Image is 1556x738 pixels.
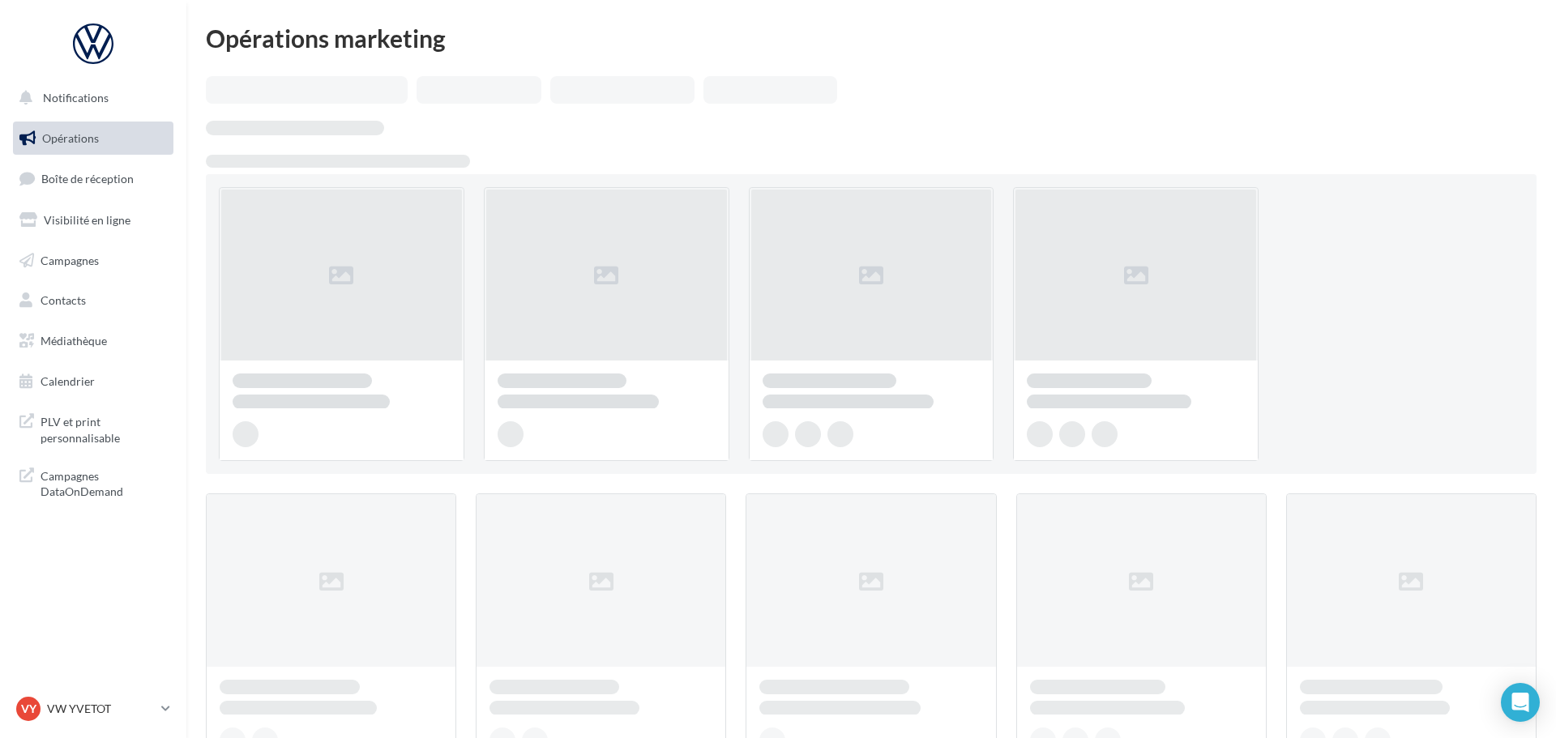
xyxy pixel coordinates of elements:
[42,131,99,145] span: Opérations
[10,365,177,399] a: Calendrier
[47,701,155,717] p: VW YVETOT
[10,122,177,156] a: Opérations
[10,161,177,196] a: Boîte de réception
[10,284,177,318] a: Contacts
[206,26,1537,50] div: Opérations marketing
[43,91,109,105] span: Notifications
[41,253,99,267] span: Campagnes
[41,334,107,348] span: Médiathèque
[10,244,177,278] a: Campagnes
[10,404,177,452] a: PLV et print personnalisable
[10,81,170,115] button: Notifications
[44,213,130,227] span: Visibilité en ligne
[41,411,167,446] span: PLV et print personnalisable
[10,324,177,358] a: Médiathèque
[1501,683,1540,722] div: Open Intercom Messenger
[41,374,95,388] span: Calendrier
[21,701,36,717] span: VY
[10,203,177,237] a: Visibilité en ligne
[10,459,177,506] a: Campagnes DataOnDemand
[41,172,134,186] span: Boîte de réception
[13,693,173,724] a: VY VW YVETOT
[41,293,86,307] span: Contacts
[41,465,167,500] span: Campagnes DataOnDemand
